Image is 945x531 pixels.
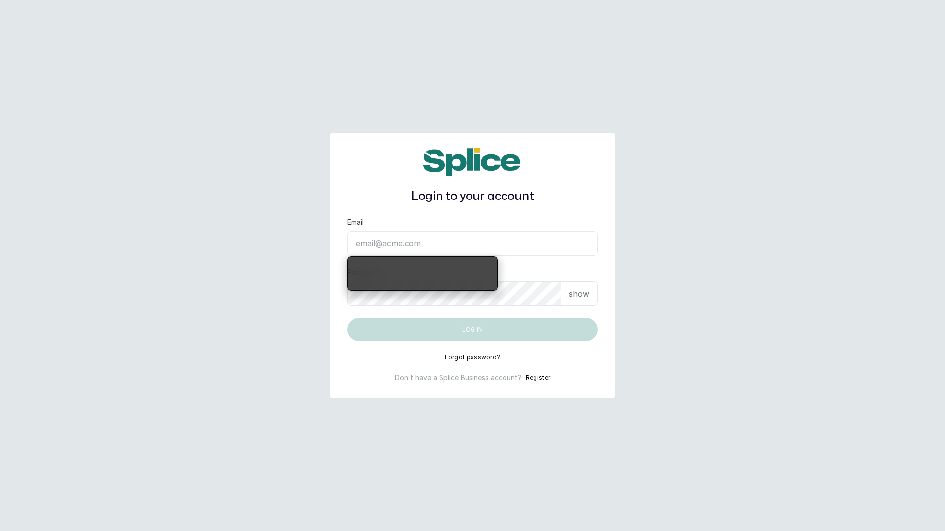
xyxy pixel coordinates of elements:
button: Log in [347,318,598,341]
p: show [569,288,589,299]
h1: Login to your account [347,188,598,205]
p: Don't have a Splice Business account? [395,373,522,383]
button: Register [526,373,550,383]
label: Email [347,217,364,227]
input: email@acme.com [347,231,598,256]
button: Forgot password? [445,353,501,361]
